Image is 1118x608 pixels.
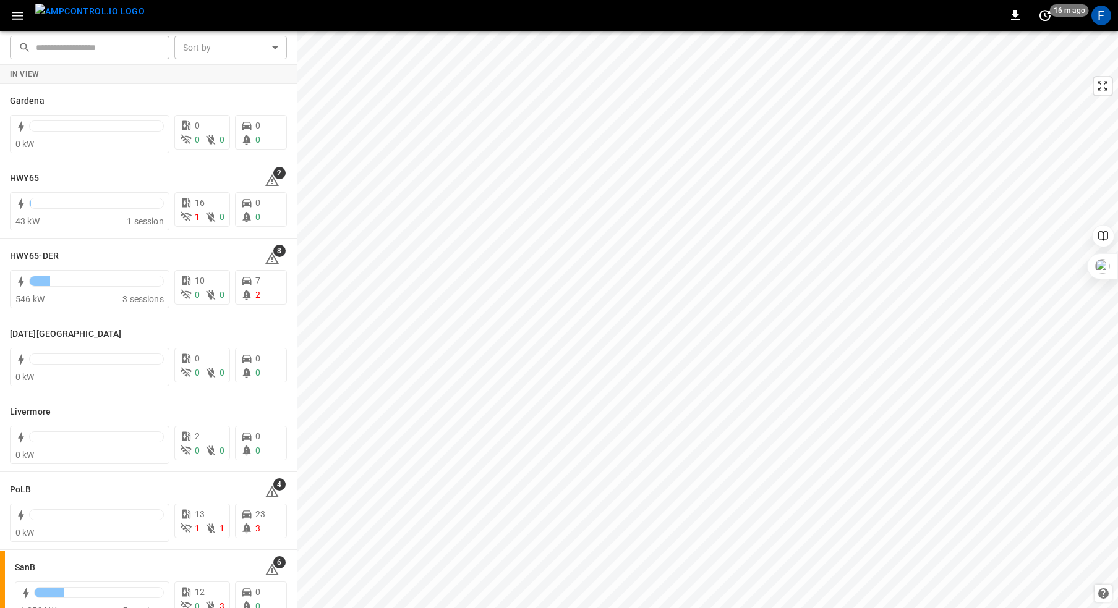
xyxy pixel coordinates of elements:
span: 3 [255,523,260,533]
button: set refresh interval [1035,6,1055,25]
span: 3 sessions [122,294,164,304]
span: 43 kW [15,216,40,226]
span: 8 [273,245,286,257]
span: 0 [195,353,200,363]
canvas: Map [297,31,1118,608]
span: 23 [255,509,265,519]
span: 1 [195,523,200,533]
h6: Gardena [10,95,45,108]
span: 546 kW [15,294,45,304]
span: 2 [255,290,260,300]
span: 0 [195,368,200,378]
span: 0 [195,135,200,145]
span: 16 m ago [1050,4,1089,17]
span: 0 [255,587,260,597]
span: 4 [273,478,286,491]
span: 0 [255,135,260,145]
h6: SanB [15,561,35,575]
h6: HWY65 [10,172,40,185]
span: 2 [273,167,286,179]
span: 0 [220,290,224,300]
span: 0 [220,368,224,378]
span: 0 [255,431,260,441]
span: 0 [255,445,260,455]
span: 0 [220,445,224,455]
span: 0 [255,353,260,363]
span: 0 [195,290,200,300]
span: 0 [255,368,260,378]
div: profile-icon [1091,6,1111,25]
span: 10 [195,276,205,285]
h6: Livermore [10,405,51,419]
img: ampcontrol.io logo [35,4,145,19]
span: 0 [255,198,260,208]
span: 0 [195,120,200,130]
h6: PoLB [10,483,31,497]
span: 13 [195,509,205,519]
span: 0 kW [15,450,35,460]
span: 0 [195,445,200,455]
span: 0 [220,135,224,145]
span: 0 kW [15,372,35,382]
span: 1 [195,212,200,222]
span: 7 [255,276,260,285]
strong: In View [10,70,40,78]
span: 12 [195,587,205,597]
span: 16 [195,198,205,208]
span: 6 [273,556,286,568]
span: 1 [220,523,224,533]
span: 0 kW [15,528,35,538]
span: 0 [255,120,260,130]
span: 2 [195,431,200,441]
span: 0 [255,212,260,222]
span: 1 session [127,216,163,226]
h6: Karma Center [10,327,121,341]
h6: HWY65-DER [10,250,59,263]
span: 0 [220,212,224,222]
span: 0 kW [15,139,35,149]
